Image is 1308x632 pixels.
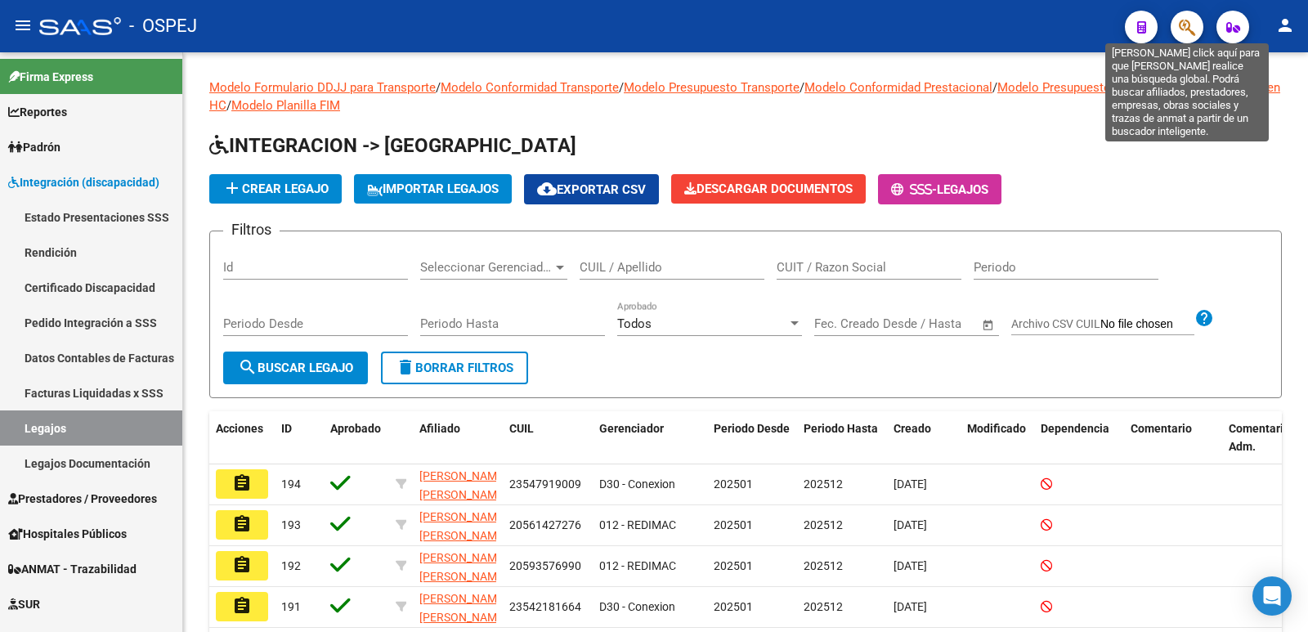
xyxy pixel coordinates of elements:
span: Seleccionar Gerenciador [420,260,553,275]
a: Modelo Conformidad Transporte [441,80,619,95]
datatable-header-cell: Periodo Hasta [797,411,887,465]
span: Creado [894,422,931,435]
button: Descargar Documentos [671,174,866,204]
datatable-header-cell: Creado [887,411,961,465]
a: Modelo Presupuesto Transporte [624,80,800,95]
span: [DATE] [894,559,927,572]
datatable-header-cell: Afiliado [413,411,503,465]
datatable-header-cell: CUIL [503,411,593,465]
span: 202512 [804,518,843,531]
a: Modelo Presupuesto Prestacional [997,80,1183,95]
datatable-header-cell: Periodo Desde [707,411,797,465]
datatable-header-cell: Dependencia [1034,411,1124,465]
span: 202512 [804,600,843,613]
span: Comentario [1131,422,1192,435]
span: INTEGRACION -> [GEOGRAPHIC_DATA] [209,134,576,157]
span: Periodo Desde [714,422,790,435]
span: Legajos [937,182,988,197]
div: Open Intercom Messenger [1252,576,1292,616]
span: [DATE] [894,518,927,531]
span: ID [281,422,292,435]
span: Exportar CSV [537,182,646,197]
button: Open calendar [979,316,998,334]
span: 20561427276 [509,518,581,531]
span: 23542181664 [509,600,581,613]
button: Buscar Legajo [223,352,368,384]
span: 193 [281,518,301,531]
span: D30 - Conexion [599,477,675,491]
mat-icon: cloud_download [537,179,557,199]
button: Borrar Filtros [381,352,528,384]
span: 202512 [804,559,843,572]
span: CUIL [509,422,534,435]
span: Integración (discapacidad) [8,173,159,191]
span: 012 - REDIMAC [599,559,676,572]
span: Padrón [8,138,60,156]
span: Afiliado [419,422,460,435]
a: Modelo Planilla FIM [231,98,340,113]
span: - [891,182,937,197]
span: Hospitales Públicos [8,525,127,543]
span: IMPORTAR LEGAJOS [367,182,499,196]
datatable-header-cell: Aprobado [324,411,389,465]
datatable-header-cell: Comentario [1124,411,1222,465]
span: 192 [281,559,301,572]
span: Buscar Legajo [238,361,353,375]
mat-icon: person [1275,16,1295,35]
span: Descargar Documentos [684,182,853,196]
datatable-header-cell: ID [275,411,324,465]
mat-icon: help [1194,308,1214,328]
a: Modelo Formulario DDJJ para Transporte [209,80,436,95]
a: Modelo Conformidad Prestacional [804,80,992,95]
datatable-header-cell: Gerenciador [593,411,707,465]
span: 202501 [714,477,753,491]
span: D30 - Conexion [599,600,675,613]
mat-icon: delete [396,357,415,377]
mat-icon: assignment [232,514,252,534]
span: Borrar Filtros [396,361,513,375]
span: 191 [281,600,301,613]
span: [DATE] [894,477,927,491]
datatable-header-cell: Acciones [209,411,275,465]
mat-icon: assignment [232,596,252,616]
span: [PERSON_NAME] [PERSON_NAME] [419,592,507,624]
input: End date [882,316,961,331]
mat-icon: menu [13,16,33,35]
datatable-header-cell: Modificado [961,411,1034,465]
button: -Legajos [878,174,1001,204]
span: Reportes [8,103,67,121]
button: Crear Legajo [209,174,342,204]
span: 23547919009 [509,477,581,491]
span: Dependencia [1041,422,1109,435]
span: Periodo Hasta [804,422,878,435]
span: 202501 [714,600,753,613]
span: Aprobado [330,422,381,435]
span: Gerenciador [599,422,664,435]
span: Firma Express [8,68,93,86]
h3: Filtros [223,218,280,241]
span: 202512 [804,477,843,491]
mat-icon: search [238,357,258,377]
span: Comentario Adm. [1229,422,1290,454]
span: 202501 [714,518,753,531]
mat-icon: assignment [232,473,252,493]
span: 202501 [714,559,753,572]
span: Prestadores / Proveedores [8,490,157,508]
span: [DATE] [894,600,927,613]
button: IMPORTAR LEGAJOS [354,174,512,204]
span: Todos [617,316,652,331]
span: 194 [281,477,301,491]
span: ANMAT - Trazabilidad [8,560,137,578]
span: SUR [8,595,40,613]
span: [PERSON_NAME] [PERSON_NAME] [419,510,507,542]
input: Start date [814,316,867,331]
span: - OSPEJ [129,8,197,44]
span: 20593576990 [509,559,581,572]
span: Crear Legajo [222,182,329,196]
span: [PERSON_NAME] [PERSON_NAME] [419,551,507,583]
span: [PERSON_NAME] [PERSON_NAME] [419,469,507,501]
span: Archivo CSV CUIL [1011,317,1100,330]
span: 012 - REDIMAC [599,518,676,531]
mat-icon: add [222,178,242,198]
button: Exportar CSV [524,174,659,204]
